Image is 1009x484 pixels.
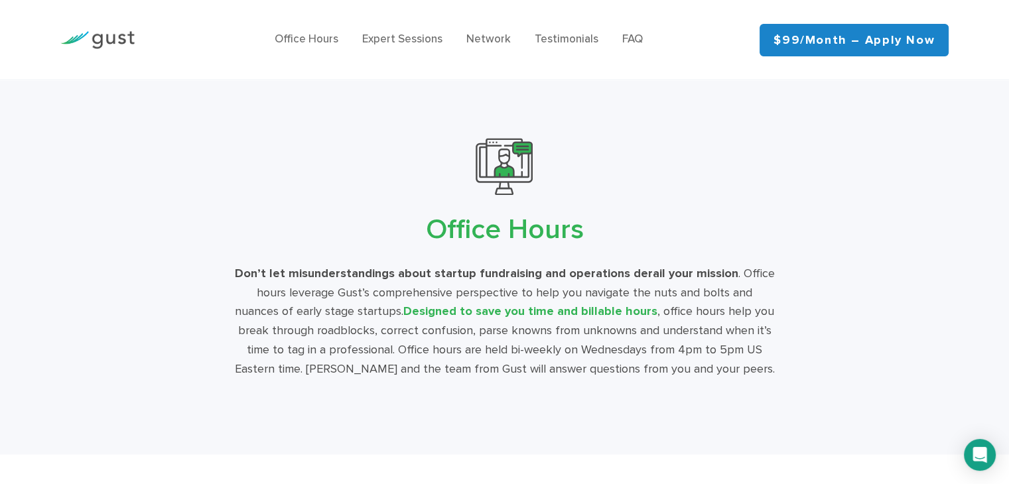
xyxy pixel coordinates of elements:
[622,32,643,46] a: FAQ
[760,24,949,56] a: $99/month – Apply Now
[535,32,598,46] a: Testimonials
[403,304,657,318] span: Designed to save you time and billable hours
[476,138,533,195] img: 10000
[234,266,738,280] strong: Don’t let misunderstandings about startup fundraising and operations derail your mission
[117,211,892,248] h2: Office Hours
[275,32,338,46] a: Office Hours
[466,32,511,46] a: Network
[362,32,442,46] a: Expert Sessions
[964,439,996,471] div: Open Intercom Messenger
[60,31,135,49] img: Gust Logo
[234,264,776,379] div: . Office hours leverage Gust’s comprehensive perspective to help you navigate the nuts and bolts ...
